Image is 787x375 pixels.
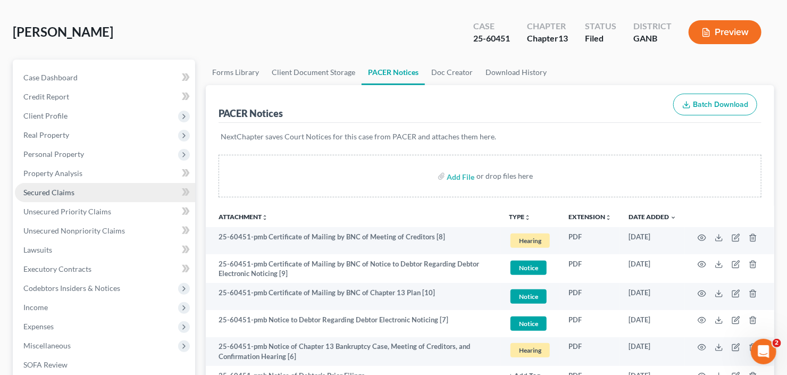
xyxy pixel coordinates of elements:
[23,188,74,197] span: Secured Claims
[751,339,776,364] iframe: Intercom live chat
[15,164,195,183] a: Property Analysis
[15,221,195,240] a: Unsecured Nonpriority Claims
[510,343,550,357] span: Hearing
[479,60,553,85] a: Download History
[585,20,616,32] div: Status
[15,202,195,221] a: Unsecured Priority Claims
[477,171,533,181] div: or drop files here
[605,214,612,221] i: unfold_more
[15,183,195,202] a: Secured Claims
[23,245,52,254] span: Lawsuits
[510,261,547,275] span: Notice
[509,232,551,249] a: Hearing
[23,207,111,216] span: Unsecured Priority Claims
[568,213,612,221] a: Extensionunfold_more
[13,24,113,39] span: [PERSON_NAME]
[620,283,685,310] td: [DATE]
[23,149,84,159] span: Personal Property
[23,73,78,82] span: Case Dashboard
[510,289,547,304] span: Notice
[23,92,69,101] span: Credit Report
[15,260,195,279] a: Executory Contracts
[560,227,620,254] td: PDF
[219,107,283,120] div: PACER Notices
[15,68,195,87] a: Case Dashboard
[221,131,759,142] p: NextChapter saves Court Notices for this case from PACER and attaches them here.
[524,214,531,221] i: unfold_more
[206,337,500,366] td: 25-60451-pmb Notice of Chapter 13 Bankruptcy Case, Meeting of Creditors, and Confirmation Hearing...
[206,227,500,254] td: 25-60451-pmb Certificate of Mailing by BNC of Meeting of Creditors [8]
[23,226,125,235] span: Unsecured Nonpriority Claims
[558,33,568,43] span: 13
[15,355,195,374] a: SOFA Review
[206,254,500,284] td: 25-60451-pmb Certificate of Mailing by BNC of Notice to Debtor Regarding Debtor Electronic Notici...
[773,339,781,347] span: 2
[23,284,120,293] span: Codebtors Insiders & Notices
[527,20,568,32] div: Chapter
[670,214,676,221] i: expand_more
[620,310,685,337] td: [DATE]
[585,32,616,45] div: Filed
[362,60,425,85] a: PACER Notices
[693,100,748,109] span: Batch Download
[219,213,268,221] a: Attachmentunfold_more
[629,213,676,221] a: Date Added expand_more
[509,341,551,359] a: Hearing
[23,264,91,273] span: Executory Contracts
[23,322,54,331] span: Expenses
[560,254,620,284] td: PDF
[527,32,568,45] div: Chapter
[23,341,71,350] span: Miscellaneous
[206,310,500,337] td: 25-60451-pmb Notice to Debtor Regarding Debtor Electronic Noticing [7]
[23,169,82,178] span: Property Analysis
[425,60,479,85] a: Doc Creator
[509,315,551,332] a: Notice
[15,87,195,106] a: Credit Report
[23,303,48,312] span: Income
[23,360,68,369] span: SOFA Review
[673,94,757,116] button: Batch Download
[633,32,672,45] div: GANB
[689,20,761,44] button: Preview
[620,254,685,284] td: [DATE]
[560,283,620,310] td: PDF
[23,130,69,139] span: Real Property
[560,310,620,337] td: PDF
[15,240,195,260] a: Lawsuits
[473,32,510,45] div: 25-60451
[265,60,362,85] a: Client Document Storage
[633,20,672,32] div: District
[560,337,620,366] td: PDF
[510,234,550,248] span: Hearing
[206,283,500,310] td: 25-60451-pmb Certificate of Mailing by BNC of Chapter 13 Plan [10]
[262,214,268,221] i: unfold_more
[620,337,685,366] td: [DATE]
[473,20,510,32] div: Case
[510,316,547,331] span: Notice
[206,60,265,85] a: Forms Library
[23,111,68,120] span: Client Profile
[509,214,531,221] button: TYPEunfold_more
[620,227,685,254] td: [DATE]
[509,259,551,277] a: Notice
[509,288,551,305] a: Notice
